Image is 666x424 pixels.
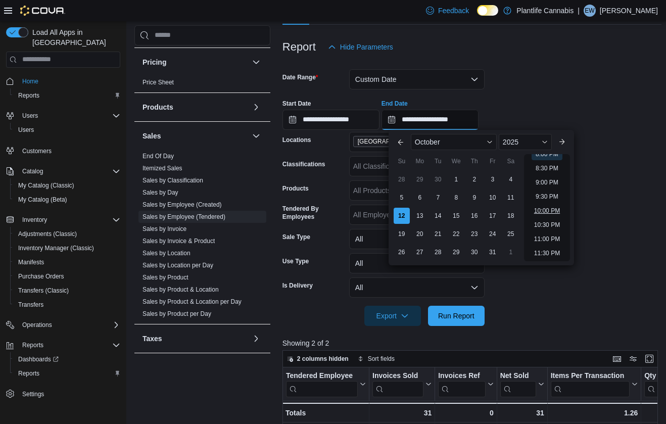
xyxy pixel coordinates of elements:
[368,355,395,363] span: Sort fields
[2,143,124,158] button: Customers
[14,124,38,136] a: Users
[282,160,325,168] label: Classifications
[430,171,446,187] div: day-30
[286,407,366,419] div: Totals
[349,253,485,273] button: All
[282,281,313,290] label: Is Delivery
[134,76,270,92] div: Pricing
[142,165,182,172] a: Itemized Sales
[142,131,161,141] h3: Sales
[14,179,78,192] a: My Catalog (Classic)
[142,286,219,293] a: Sales by Product & Location
[393,134,409,150] button: Previous Month
[282,73,318,81] label: Date Range
[142,78,174,86] span: Price Sheet
[14,242,120,254] span: Inventory Manager (Classic)
[282,41,316,53] h3: Report
[394,153,410,169] div: Su
[532,176,562,189] li: 9:00 PM
[10,227,124,241] button: Adjustments (Classic)
[18,319,120,331] span: Operations
[10,193,124,207] button: My Catalog (Beta)
[142,262,213,269] a: Sales by Location per Day
[2,164,124,178] button: Catalog
[22,390,44,398] span: Settings
[499,134,552,150] div: Button. Open the year selector. 2025 is currently selected.
[14,228,81,240] a: Adjustments (Classic)
[2,213,124,227] button: Inventory
[530,247,564,259] li: 11:30 PM
[370,306,415,326] span: Export
[10,298,124,312] button: Transfers
[142,201,222,208] a: Sales by Employee (Created)
[142,102,173,112] h3: Products
[14,367,120,380] span: Reports
[550,371,638,397] button: Items Per Transaction
[18,110,42,122] button: Users
[349,277,485,298] button: All
[412,190,428,206] div: day-6
[14,270,68,282] a: Purchase Orders
[2,387,124,401] button: Settings
[2,338,124,352] button: Reports
[18,126,34,134] span: Users
[18,258,44,266] span: Manifests
[485,171,501,187] div: day-3
[550,371,630,381] div: Items Per Transaction
[18,355,59,363] span: Dashboards
[14,194,71,206] a: My Catalog (Beta)
[250,130,262,142] button: Sales
[14,242,98,254] a: Inventory Manager (Classic)
[503,244,519,260] div: day-1
[372,371,423,381] div: Invoices Sold
[282,136,311,144] label: Locations
[18,181,74,190] span: My Catalog (Classic)
[585,5,594,17] span: EW
[430,208,446,224] div: day-14
[578,5,580,17] p: |
[18,339,47,351] button: Reports
[485,153,501,169] div: Fr
[438,407,493,419] div: 0
[18,165,120,177] span: Catalog
[142,334,162,344] h3: Taxes
[18,196,67,204] span: My Catalog (Beta)
[394,244,410,260] div: day-26
[10,241,124,255] button: Inventory Manager (Classic)
[22,112,38,120] span: Users
[500,407,544,419] div: 31
[611,353,623,365] button: Keyboard shortcuts
[14,124,120,136] span: Users
[142,225,186,233] span: Sales by Invoice
[643,353,655,365] button: Enter fullscreen
[18,144,120,157] span: Customers
[18,369,39,378] span: Reports
[142,237,215,245] span: Sales by Invoice & Product
[500,371,536,381] div: Net Sold
[358,136,437,147] span: [GEOGRAPHIC_DATA] - [GEOGRAPHIC_DATA]
[22,216,47,224] span: Inventory
[22,77,38,85] span: Home
[372,371,432,397] button: Invoices Sold
[18,388,120,400] span: Settings
[142,102,248,112] button: Products
[14,285,73,297] a: Transfers (Classic)
[500,371,544,397] button: Net Sold
[372,407,432,419] div: 31
[2,318,124,332] button: Operations
[394,208,410,224] div: day-12
[142,152,174,160] span: End Of Day
[142,131,248,141] button: Sales
[282,205,345,221] label: Tendered By Employees
[18,244,94,252] span: Inventory Manager (Classic)
[14,367,43,380] a: Reports
[14,299,47,311] a: Transfers
[485,208,501,224] div: day-17
[448,244,464,260] div: day-29
[485,226,501,242] div: day-24
[430,153,446,169] div: Tu
[412,208,428,224] div: day-13
[2,109,124,123] button: Users
[18,110,120,122] span: Users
